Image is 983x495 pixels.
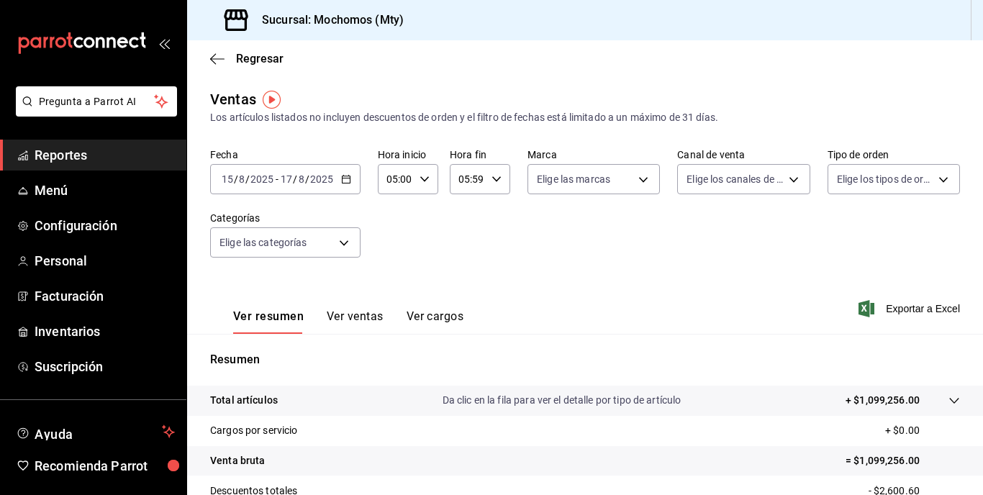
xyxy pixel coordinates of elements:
button: Exportar a Excel [861,300,960,317]
p: Total artículos [210,393,278,408]
span: Elige los tipos de orden [837,172,933,186]
div: navigation tabs [233,309,463,334]
button: Pregunta a Parrot AI [16,86,177,117]
div: Los artículos listados no incluyen descuentos de orden y el filtro de fechas está limitado a un m... [210,110,960,125]
span: Elige las marcas [537,172,610,186]
label: Marca [527,150,660,160]
span: Inventarios [35,322,175,341]
input: -- [238,173,245,185]
span: Elige las categorías [219,235,307,250]
a: Pregunta a Parrot AI [10,104,177,119]
button: Ver resumen [233,309,304,334]
span: Menú [35,181,175,200]
p: Cargos por servicio [210,423,298,438]
span: Reportes [35,145,175,165]
input: ---- [309,173,334,185]
span: Elige los canales de venta [687,172,783,186]
span: / [305,173,309,185]
p: Da clic en la fila para ver el detalle por tipo de artículo [443,393,681,408]
button: open_drawer_menu [158,37,170,49]
span: Facturación [35,286,175,306]
input: -- [298,173,305,185]
p: Venta bruta [210,453,265,468]
span: / [234,173,238,185]
span: Pregunta a Parrot AI [39,94,155,109]
span: Recomienda Parrot [35,456,175,476]
span: / [293,173,297,185]
button: Ver cargos [407,309,464,334]
label: Hora inicio [378,150,438,160]
input: -- [221,173,234,185]
button: Ver ventas [327,309,384,334]
span: Ayuda [35,423,156,440]
span: / [245,173,250,185]
label: Fecha [210,150,361,160]
img: Tooltip marker [263,91,281,109]
label: Categorías [210,213,361,223]
span: Personal [35,251,175,271]
input: ---- [250,173,274,185]
span: Suscripción [35,357,175,376]
p: Resumen [210,351,960,368]
p: + $0.00 [885,423,960,438]
label: Tipo de orden [828,150,960,160]
div: Ventas [210,88,256,110]
p: + $1,099,256.00 [846,393,920,408]
button: Regresar [210,52,284,65]
h3: Sucursal: Mochomos (Mty) [250,12,404,29]
span: - [276,173,278,185]
p: = $1,099,256.00 [846,453,960,468]
label: Hora fin [450,150,510,160]
label: Canal de venta [677,150,810,160]
span: Regresar [236,52,284,65]
span: Configuración [35,216,175,235]
input: -- [280,173,293,185]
